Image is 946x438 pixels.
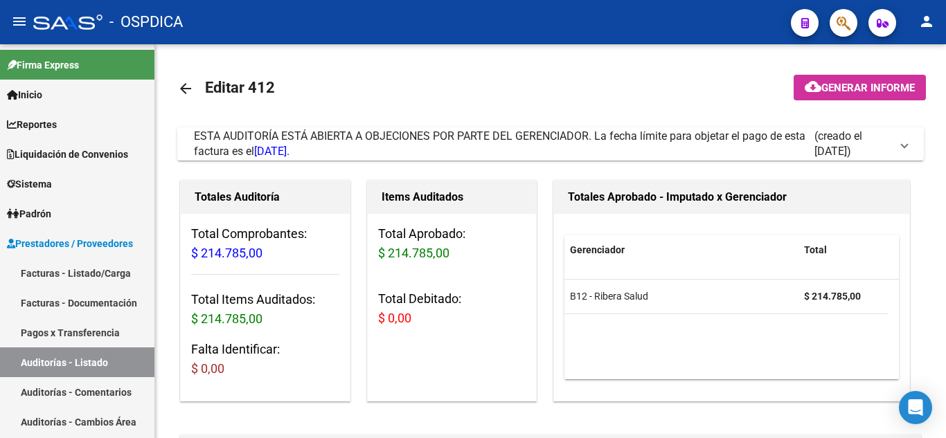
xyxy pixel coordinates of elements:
[804,244,827,255] span: Total
[191,340,339,378] h3: Falta Identificar:
[570,291,648,302] span: B12 - Ribera Salud
[177,127,924,161] mat-expansion-panel-header: ESTA AUDITORÍA ESTÁ ABIERTA A OBJECIONES POR PARTE DEL GERENCIADOR. La fecha límite para objetar ...
[564,235,798,265] datatable-header-cell: Gerenciador
[109,7,183,37] span: - OSPDICA
[7,87,42,102] span: Inicio
[191,361,224,376] span: $ 0,00
[191,290,339,329] h3: Total Items Auditados:
[7,206,51,221] span: Padrón
[191,224,339,263] h3: Total Comprobantes:
[804,291,861,302] strong: $ 214.785,00
[7,147,128,162] span: Liquidación de Convenios
[378,311,411,325] span: $ 0,00
[794,75,926,100] button: Generar informe
[378,289,526,328] h3: Total Debitado:
[194,129,805,158] span: ESTA AUDITORÍA ESTÁ ABIERTA A OBJECIONES POR PARTE DEL GERENCIADOR. La fecha límite para objetar ...
[7,57,79,73] span: Firma Express
[570,244,625,255] span: Gerenciador
[805,78,821,95] mat-icon: cloud_download
[254,145,289,158] span: [DATE].
[177,80,194,97] mat-icon: arrow_back
[11,13,28,30] mat-icon: menu
[205,79,275,96] span: Editar 412
[814,129,891,159] span: (creado el [DATE])
[378,246,449,260] span: $ 214.785,00
[918,13,935,30] mat-icon: person
[7,176,52,192] span: Sistema
[7,236,133,251] span: Prestadores / Proveedores
[195,186,336,208] h1: Totales Auditoría
[821,82,915,94] span: Generar informe
[191,246,262,260] span: $ 214.785,00
[191,311,262,326] span: $ 214.785,00
[7,117,57,132] span: Reportes
[568,186,895,208] h1: Totales Aprobado - Imputado x Gerenciador
[382,186,523,208] h1: Items Auditados
[899,391,932,424] div: Open Intercom Messenger
[798,235,889,265] datatable-header-cell: Total
[378,224,526,263] h3: Total Aprobado:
